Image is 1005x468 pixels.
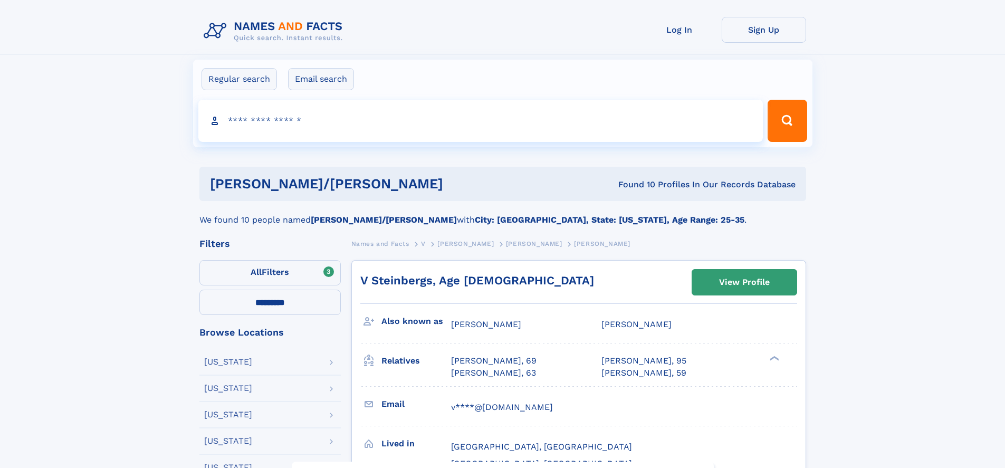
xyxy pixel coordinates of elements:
h3: Also known as [381,312,451,330]
span: [PERSON_NAME] [601,319,672,329]
b: City: [GEOGRAPHIC_DATA], State: [US_STATE], Age Range: 25-35 [475,215,744,225]
div: [US_STATE] [204,437,252,445]
span: All [251,267,262,277]
div: Found 10 Profiles In Our Records Database [531,179,796,190]
a: [PERSON_NAME], 95 [601,355,686,367]
img: Logo Names and Facts [199,17,351,45]
h3: Lived in [381,435,451,453]
span: [PERSON_NAME] [437,240,494,247]
div: We found 10 people named with . [199,201,806,226]
a: Log In [637,17,722,43]
div: Browse Locations [199,328,341,337]
button: Search Button [768,100,807,142]
a: Names and Facts [351,237,409,250]
b: [PERSON_NAME]/[PERSON_NAME] [311,215,457,225]
h1: [PERSON_NAME]/[PERSON_NAME] [210,177,531,190]
span: V [421,240,426,247]
div: ❯ [767,355,780,362]
span: [PERSON_NAME] [574,240,630,247]
label: Regular search [202,68,277,90]
a: V [421,237,426,250]
label: Filters [199,260,341,285]
a: Sign Up [722,17,806,43]
a: [PERSON_NAME] [437,237,494,250]
a: [PERSON_NAME], 69 [451,355,537,367]
div: [US_STATE] [204,410,252,419]
div: View Profile [719,270,770,294]
h3: Relatives [381,352,451,370]
h3: Email [381,395,451,413]
span: [GEOGRAPHIC_DATA], [GEOGRAPHIC_DATA] [451,442,632,452]
a: [PERSON_NAME], 63 [451,367,536,379]
input: search input [198,100,763,142]
div: [US_STATE] [204,384,252,393]
label: Email search [288,68,354,90]
div: Filters [199,239,341,249]
div: [US_STATE] [204,358,252,366]
span: [PERSON_NAME] [506,240,562,247]
span: [PERSON_NAME] [451,319,521,329]
a: [PERSON_NAME] [506,237,562,250]
a: V Steinbergs, Age [DEMOGRAPHIC_DATA] [360,274,594,287]
a: [PERSON_NAME], 59 [601,367,686,379]
a: View Profile [692,270,797,295]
